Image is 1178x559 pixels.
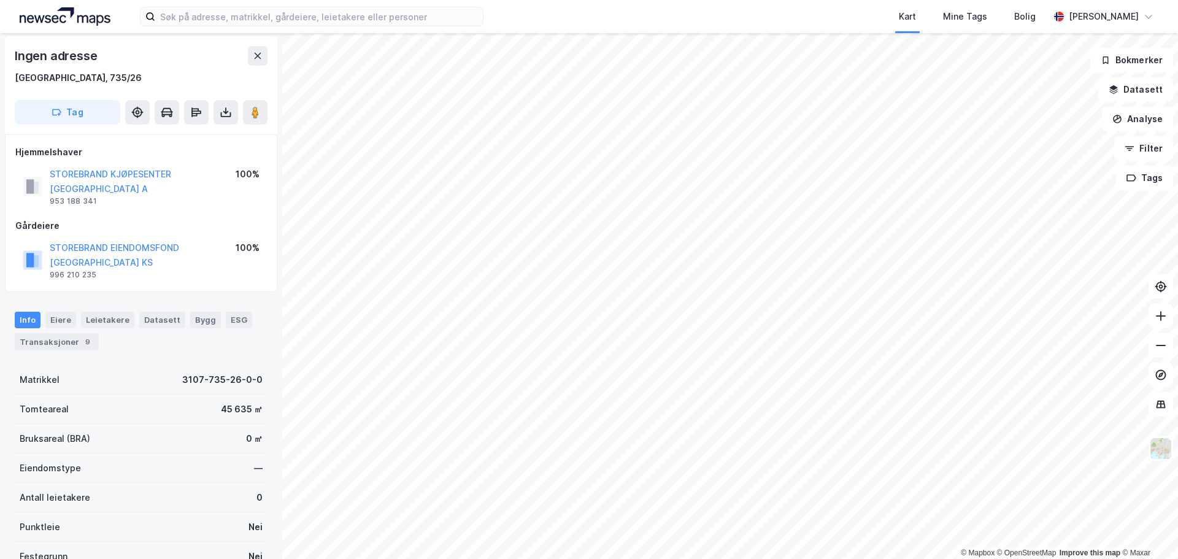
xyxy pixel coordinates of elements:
div: 0 [256,490,263,505]
div: Eiere [45,312,76,328]
div: Hjemmelshaver [15,145,267,160]
a: Mapbox [961,549,995,557]
div: Nei [248,520,263,534]
button: Bokmerker [1090,48,1173,72]
div: 3107-735-26-0-0 [182,372,263,387]
div: Bruksareal (BRA) [20,431,90,446]
img: Z [1149,437,1172,460]
div: [PERSON_NAME] [1069,9,1139,24]
div: Punktleie [20,520,60,534]
button: Datasett [1098,77,1173,102]
div: ESG [226,312,252,328]
div: 0 ㎡ [246,431,263,446]
button: Tags [1116,166,1173,190]
div: Eiendomstype [20,461,81,476]
a: Improve this map [1060,549,1120,557]
div: 996 210 235 [50,270,96,280]
div: Kart [899,9,916,24]
a: OpenStreetMap [997,549,1057,557]
div: Info [15,312,40,328]
div: Leietakere [81,312,134,328]
div: Datasett [139,312,185,328]
div: 100% [236,241,260,255]
div: Gårdeiere [15,218,267,233]
div: Tomteareal [20,402,69,417]
div: 9 [82,336,94,348]
div: Ingen adresse [15,46,99,66]
div: Bygg [190,312,221,328]
div: Antall leietakere [20,490,90,505]
div: 953 188 341 [50,196,97,206]
div: Transaksjoner [15,333,99,350]
button: Filter [1114,136,1173,161]
div: 100% [236,167,260,182]
div: 45 635 ㎡ [221,402,263,417]
div: Matrikkel [20,372,60,387]
div: [GEOGRAPHIC_DATA], 735/26 [15,71,142,85]
button: Tag [15,100,120,125]
div: — [254,461,263,476]
input: Søk på adresse, matrikkel, gårdeiere, leietakere eller personer [155,7,483,26]
img: logo.a4113a55bc3d86da70a041830d287a7e.svg [20,7,110,26]
button: Analyse [1102,107,1173,131]
div: Bolig [1014,9,1036,24]
iframe: Chat Widget [1117,500,1178,559]
div: Mine Tags [943,9,987,24]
